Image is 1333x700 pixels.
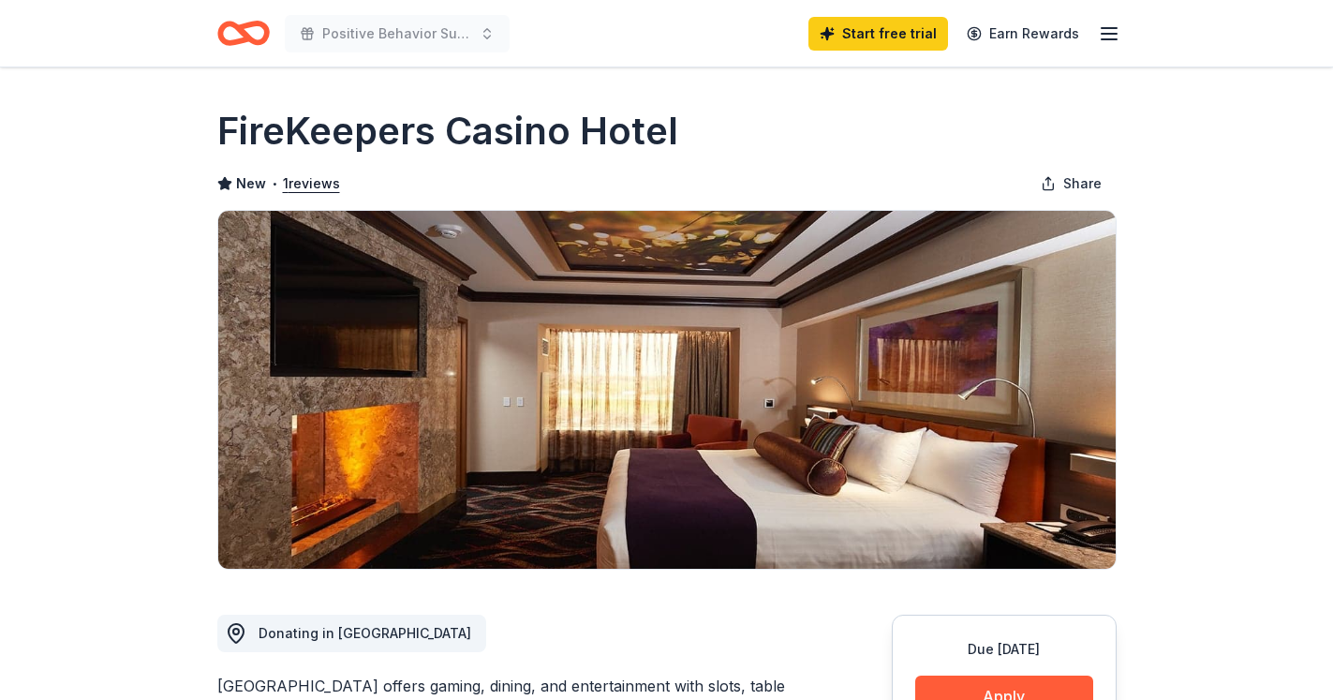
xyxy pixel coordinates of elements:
div: Due [DATE] [915,638,1093,661]
img: Image for FireKeepers Casino Hotel [218,211,1116,569]
span: Share [1063,172,1102,195]
a: Start free trial [808,17,948,51]
span: Donating in [GEOGRAPHIC_DATA] [259,625,471,641]
a: Home [217,11,270,55]
a: Earn Rewards [955,17,1090,51]
h1: FireKeepers Casino Hotel [217,105,678,157]
span: New [236,172,266,195]
button: 1reviews [283,172,340,195]
button: Share [1026,165,1117,202]
span: • [271,176,277,191]
span: Positive Behavior Support [322,22,472,45]
button: Positive Behavior Support [285,15,510,52]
